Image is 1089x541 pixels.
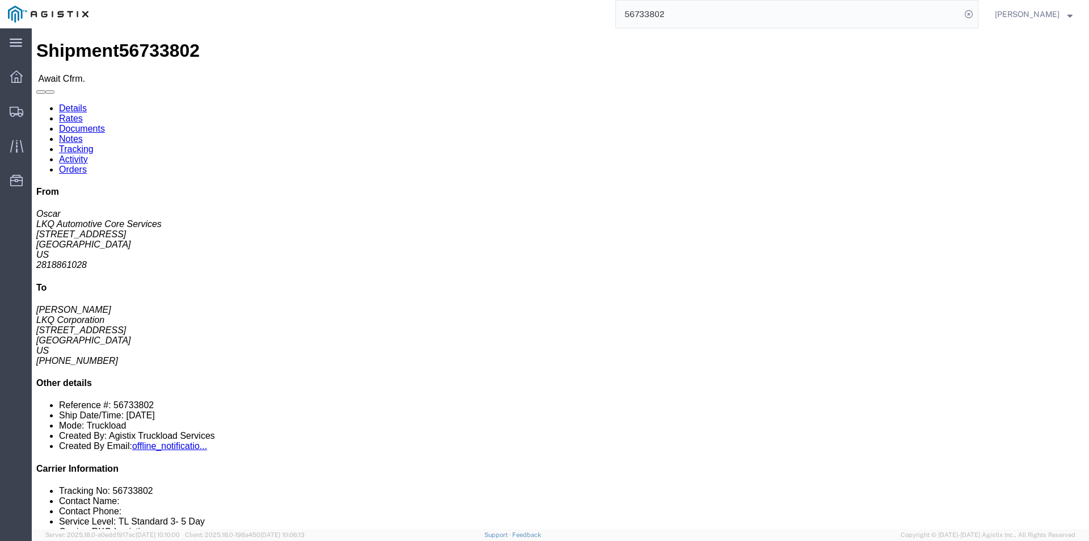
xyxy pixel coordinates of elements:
span: [DATE] 10:06:13 [260,531,305,538]
a: Feedback [512,531,541,538]
span: Client: 2025.18.0-198a450 [185,531,305,538]
img: logo [8,6,88,23]
span: Matt Sweet [995,8,1060,20]
span: Server: 2025.18.0-a0edd1917ac [45,531,180,538]
button: [PERSON_NAME] [994,7,1073,21]
span: [DATE] 10:10:00 [136,531,180,538]
a: Support [484,531,513,538]
input: Search for shipment number, reference number [616,1,961,28]
iframe: FS Legacy Container [32,28,1089,529]
span: Copyright © [DATE]-[DATE] Agistix Inc., All Rights Reserved [901,530,1075,540]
